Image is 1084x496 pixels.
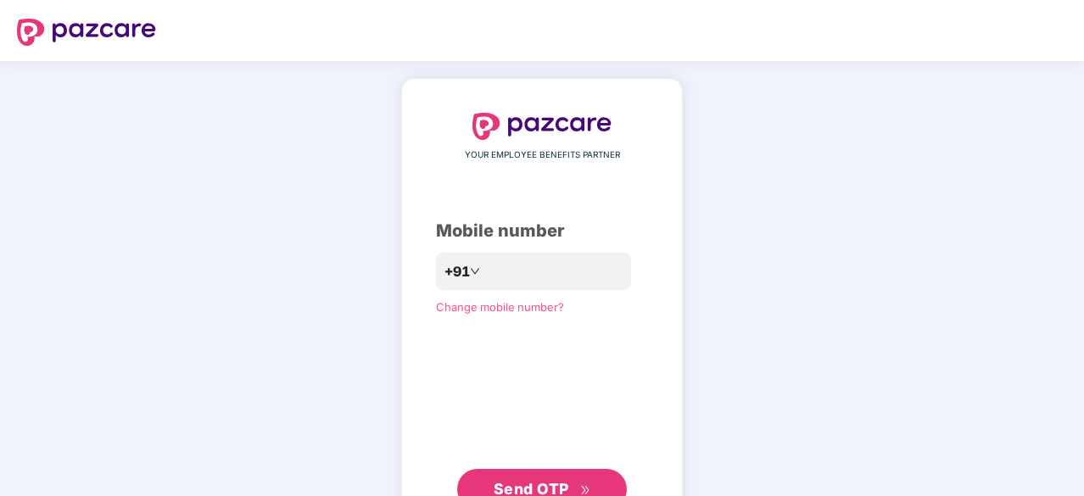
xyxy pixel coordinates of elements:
span: YOUR EMPLOYEE BENEFITS PARTNER [465,148,620,162]
span: down [470,266,480,276]
span: double-right [580,485,591,496]
img: logo [472,113,612,140]
span: +91 [444,261,470,282]
img: logo [17,19,156,46]
a: Change mobile number? [436,300,564,314]
div: Mobile number [436,218,648,244]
